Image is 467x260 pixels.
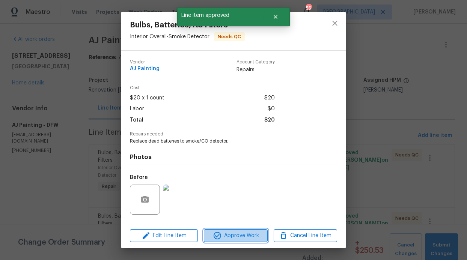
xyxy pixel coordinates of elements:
[132,231,196,240] span: Edit Line Item
[130,93,164,104] span: $20 x 1 count
[130,229,198,242] button: Edit Line Item
[130,153,337,161] h4: Photos
[306,5,311,12] div: 55
[130,104,144,114] span: Labor
[326,14,344,32] button: close
[177,8,263,23] span: Line item approved
[276,231,335,240] span: Cancel Line Item
[206,231,265,240] span: Approve Work
[237,60,275,65] span: Account Category
[130,60,160,65] span: Vendor
[130,115,143,126] span: Total
[130,86,275,90] span: Cost
[130,175,148,180] h5: Before
[130,21,245,29] span: Bulbs, Batteries, AC Filters
[215,33,244,41] span: Needs QC
[204,229,267,242] button: Approve Work
[264,115,275,126] span: $20
[263,9,288,24] button: Close
[130,138,316,144] span: Replace dead batteries to smoke/CO detector.
[130,34,209,39] span: Interior Overall - Smoke Detector
[264,93,275,104] span: $20
[268,104,275,114] span: $0
[130,132,337,137] span: Repairs needed
[237,66,275,74] span: Repairs
[274,229,337,242] button: Cancel Line Item
[130,66,160,72] span: AJ Painting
